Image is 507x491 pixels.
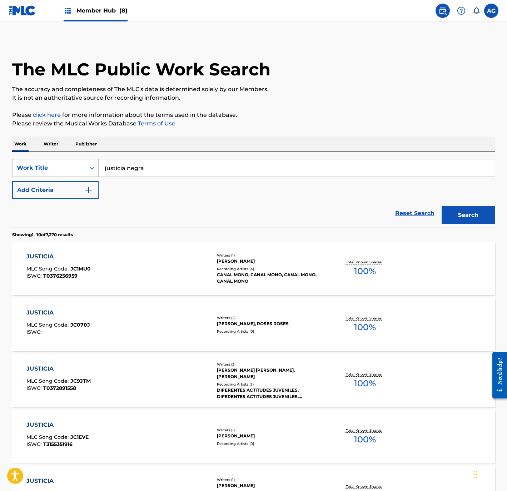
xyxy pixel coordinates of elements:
div: Writers ( 1 ) [217,427,325,433]
p: Showing 1 - 10 of 7,270 results [12,232,73,238]
img: 9d2ae6d4665cec9f34b9.svg [84,186,93,194]
p: Please for more information about the terms used in the database. [12,111,495,119]
span: JC1EVE [70,434,89,440]
span: ISWC : [26,273,43,279]
div: JUSTICIA [26,477,91,485]
p: Total Known Shares: [346,372,384,377]
p: Total Known Shares: [346,259,384,265]
p: It is not an authoritative source for recording information. [12,94,495,102]
div: Drag [473,464,478,485]
div: Help [454,4,468,18]
iframe: Chat Widget [471,457,507,491]
span: JC9JTM [70,378,91,384]
h1: The MLC Public Work Search [12,59,270,80]
p: Total Known Shares: [346,316,384,321]
a: Reset Search [392,205,438,221]
span: JC070J [70,322,90,328]
span: MLC Song Code : [26,378,70,384]
a: JUSTICIAMLC Song Code:JC070JISWC:Writers (2)[PERSON_NAME], ROSES ROSESRecording Artists (0)Total ... [12,298,495,351]
div: JUSTICIA [26,421,89,429]
span: ISWC : [26,441,43,447]
div: JUSTICIA [26,252,91,261]
span: 100 % [354,321,376,334]
a: JUSTICIAMLC Song Code:JC1EVEISWC:T3155351916Writers (1)[PERSON_NAME]Recording Artists (0)Total Kn... [12,410,495,463]
div: Writers ( 1 ) [217,253,325,258]
div: Recording Artists ( 3 ) [217,382,325,387]
p: Please review the Musical Works Database [12,119,495,128]
span: (8) [119,7,128,14]
p: The accuracy and completeness of The MLC's data is determined solely by our Members. [12,85,495,94]
div: [PERSON_NAME] [217,482,325,489]
p: Writer [41,137,60,152]
div: Work Title [17,164,81,172]
a: Terms of Use [136,120,175,127]
button: Search [442,206,495,224]
img: help [457,6,466,15]
button: Add Criteria [12,181,99,199]
div: [PERSON_NAME], ROSES ROSES [217,321,325,327]
p: Total Known Shares: [346,428,384,433]
span: MLC Song Code : [26,266,70,272]
img: Top Rightsholders [64,6,72,15]
div: Recording Artists ( 4 ) [217,266,325,272]
div: [PERSON_NAME] [217,433,325,439]
p: Total Known Shares: [346,484,384,489]
iframe: Resource Center [487,347,507,404]
div: Notifications [473,7,480,14]
p: Work [12,137,29,152]
div: JUSTICIA [26,308,90,317]
span: JC1MU0 [70,266,91,272]
span: ISWC : [26,329,43,335]
p: Publisher [73,137,99,152]
a: JUSTICIAMLC Song Code:JC1MU0ISWC:T0376256959Writers (1)[PERSON_NAME]Recording Artists (4)CANAL MO... [12,242,495,295]
div: Recording Artists ( 0 ) [217,441,325,446]
form: Search Form [12,159,495,228]
span: MLC Song Code : [26,322,70,328]
span: Member Hub [76,6,128,15]
img: MLC Logo [9,5,36,16]
div: [PERSON_NAME] [PERSON_NAME], [PERSON_NAME] [217,367,325,380]
span: 100 % [354,433,376,446]
div: Writers ( 1 ) [217,477,325,482]
a: Public Search [436,4,450,18]
div: CANAL MONO, CANAL MONO, CANAL MONO, CANAL MONO [217,272,325,284]
span: 100 % [354,265,376,278]
div: DIFERENTES ACTITUDES JUVENILES, DIFERENTES ACTITUDES JUVENILES, DIFERENTES ACTITUDES JUVENILES [217,387,325,400]
a: JUSTICIAMLC Song Code:JC9JTMISWC:T0372891558Writers (3)[PERSON_NAME] [PERSON_NAME], [PERSON_NAME]... [12,354,495,407]
span: T0372891558 [43,385,76,391]
span: T0376256959 [43,273,78,279]
div: JUSTICIA [26,364,91,373]
span: 100 % [354,377,376,390]
span: T3155351916 [43,441,73,447]
a: click here [33,111,61,118]
div: [PERSON_NAME] [217,258,325,264]
div: User Menu [484,4,498,18]
div: Writers ( 2 ) [217,315,325,321]
div: Recording Artists ( 0 ) [217,329,325,334]
div: Writers ( 3 ) [217,362,325,367]
span: MLC Song Code : [26,434,70,440]
img: search [438,6,447,15]
span: ISWC : [26,385,43,391]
